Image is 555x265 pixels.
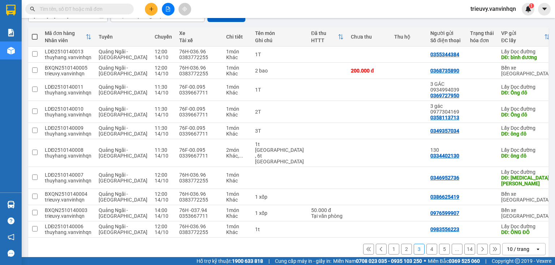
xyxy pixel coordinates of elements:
[45,125,91,131] div: LDĐ2510140009
[45,49,91,54] div: LDĐ2510140013
[226,229,248,235] div: Khác
[179,153,219,159] div: 0339667711
[311,30,338,36] div: Đã thu
[501,54,550,60] div: DĐ: bình dương
[226,191,248,197] div: 1 món
[226,34,248,40] div: Chi tiết
[179,191,219,197] div: 76H-036.96
[255,30,304,36] div: Tên món
[351,34,387,40] div: Chưa thu
[428,257,480,265] span: Miền Bắc
[8,250,14,257] span: message
[255,37,304,43] div: Ghi chú
[179,37,219,43] div: Tài xế
[226,106,248,112] div: 1 món
[530,3,533,8] span: 1
[255,141,304,164] div: 1t long hải , 6t phước hải
[179,30,219,36] div: Xe
[232,258,263,264] strong: 1900 633 818
[179,207,219,213] div: 76H -037.94
[470,30,494,36] div: Trạng thái
[45,191,91,197] div: BXQN2510140004
[45,172,91,178] div: LDĐ2510140007
[307,27,347,47] th: Toggle SortBy
[179,90,219,96] div: 0339667711
[99,49,147,60] span: Quảng Ngãi - [GEOGRAPHIC_DATA]
[239,153,243,159] span: ...
[501,90,550,96] div: DĐ: Ông đô
[501,30,544,36] div: VP gửi
[426,244,437,255] button: 4
[226,172,248,178] div: 1 món
[7,201,15,208] img: warehouse-icon
[40,5,125,13] input: Tìm tên, số ĐT hoặc mã đơn
[99,224,147,235] span: Quảng Ngãi - [GEOGRAPHIC_DATA]
[30,6,35,12] span: search
[45,112,91,118] div: thuyhang.vanvinhqn
[226,125,248,131] div: 1 món
[430,37,463,43] div: Số điện thoại
[275,257,331,265] span: Cung cấp máy in - giấy in:
[394,34,423,40] div: Thu hộ
[45,207,91,213] div: BXQN2510140003
[99,84,147,96] span: Quảng Ngãi - [GEOGRAPHIC_DATA]
[501,229,550,235] div: DĐ: ÔNG ĐÔ
[501,84,550,90] div: Lấy Dọc đường
[155,197,172,203] div: 14/10
[255,128,304,134] div: 3T
[179,224,219,229] div: 76H-036.96
[501,224,550,229] div: Lấy Dọc đường
[356,258,422,264] strong: 0708 023 035 - 0935 103 250
[501,169,550,175] div: Lấy Dọc đường
[501,191,550,203] div: Bến xe [GEOGRAPHIC_DATA]
[255,210,304,216] div: 1 xốp
[99,106,147,118] span: Quảng Ngãi - [GEOGRAPHIC_DATA]
[430,128,459,134] div: 0349357034
[155,112,172,118] div: 14/10
[155,172,172,178] div: 12:00
[165,6,171,12] span: file-add
[179,125,219,131] div: 76F-00.095
[155,178,172,184] div: 14/10
[179,106,219,112] div: 76F-00.095
[155,131,172,137] div: 14/10
[99,125,147,137] span: Quảng Ngãi - [GEOGRAPHIC_DATA]
[179,54,219,60] div: 0383772255
[465,4,522,13] span: trieuvy.vanvinhqn
[99,207,147,219] span: Quảng Ngãi - [GEOGRAPHIC_DATA]
[430,68,459,74] div: 0368735890
[388,244,399,255] button: 1
[179,112,219,118] div: 0339667711
[501,106,550,112] div: Lấy Dọc đường
[501,175,550,186] div: DĐ: tao ngộ
[430,93,459,98] div: 0369727950
[333,257,422,265] span: Miền Nam
[226,84,248,90] div: 1 món
[179,84,219,90] div: 76F-00.095
[255,109,304,115] div: 2T
[430,30,463,36] div: Người gửi
[99,34,147,40] div: Tuyến
[538,3,551,16] button: caret-down
[501,207,550,219] div: Bến xe [GEOGRAPHIC_DATA]
[226,178,248,184] div: Khác
[155,34,172,40] div: Chuyến
[529,3,534,8] sup: 1
[430,103,463,115] div: 3 gác 0977304169
[424,260,426,262] span: ⚪️
[501,65,550,76] div: Bến xe [GEOGRAPHIC_DATA]
[535,246,541,252] svg: open
[226,71,248,76] div: Khác
[155,49,172,54] div: 12:00
[45,178,91,184] div: thuyhang.vanvinhqn
[507,246,529,253] div: 10 / trang
[155,153,172,159] div: 14/10
[226,90,248,96] div: Khác
[226,213,248,219] div: Khác
[179,147,219,153] div: 76F-00.095
[45,153,91,159] div: thuyhang.vanvinhqn
[179,178,219,184] div: 0383772255
[45,224,91,229] div: LDĐ2510140006
[501,153,550,159] div: DĐ: ông đô
[155,224,172,229] div: 12:00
